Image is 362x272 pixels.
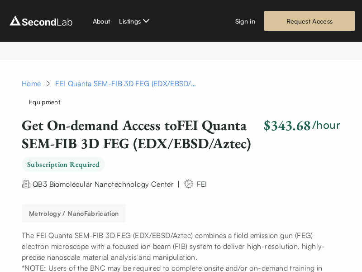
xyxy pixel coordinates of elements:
button: Metrology / NanoFabrication [22,204,126,223]
button: Listings [119,15,152,26]
span: Subscription Required [22,157,105,172]
a: About [93,16,110,26]
img: logo [7,14,75,28]
div: | [177,179,180,189]
a: QB3 Biomolecular Nanotechnology Center [33,179,174,188]
span: QB3 Biomolecular Nanotechnology Center [33,180,174,189]
span: FEI [197,180,207,189]
div: FEI Quanta SEM-FIB 3D FEG (EDX/EBSD/Aztec) [55,78,200,89]
a: Request Access [264,11,355,31]
img: manufacturer [183,178,194,189]
p: The FEI Quanta SEM-FIB 3D FEG (EDX/EBSD/Aztec) combines a field emission gun (FEG) electron micro... [22,230,340,262]
h3: /hour [312,117,340,133]
span: Equipment [22,94,67,109]
a: Home [22,78,41,89]
h2: $343.68 [264,116,310,134]
a: Sign in [235,16,255,26]
h1: Get On-demand Access to FEI Quanta SEM-FIB 3D FEG (EDX/EBSD/Aztec) [22,116,260,171]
